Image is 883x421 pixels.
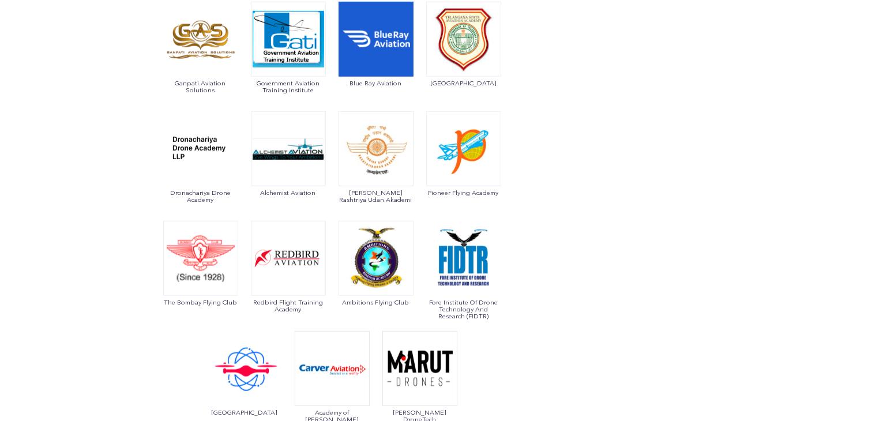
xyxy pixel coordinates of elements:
[426,2,501,77] img: ic_telanganastateaviation.png
[163,221,238,296] img: ic_thebombayflyingclub.png
[426,299,502,319] span: Fore Institute Of Drone Technology And Research (FIDTR)
[426,221,501,296] img: ic_fore.png
[251,111,326,186] img: ic_alchemistaviation.png
[206,409,283,416] span: [GEOGRAPHIC_DATA]
[339,111,414,186] img: ic_indiragandhi.png
[338,299,414,306] span: Ambitions Flying Club
[207,331,282,406] img: ic_sanskardham.png
[339,221,414,296] img: ic_ambitionsaviation.png
[251,2,326,77] img: ic_governmentaviation.png
[382,331,457,406] img: ic_marut.png
[250,189,326,196] span: Alchemist Aviation
[163,299,239,306] span: The Bombay Flying Club
[163,111,238,186] img: ic_dronachariya.png
[295,331,370,406] img: ic_carver.png
[163,80,239,93] span: Ganpati Aviation Solutions
[163,2,238,77] img: ic_ganpati.png
[426,80,502,87] span: [GEOGRAPHIC_DATA]
[250,299,326,313] span: Redbird Flight Training Academy
[338,80,414,87] span: Blue Ray Aviation
[339,2,414,77] img: ic_blueray.png
[338,189,414,203] span: [PERSON_NAME] Rashtriya Udan Akademi
[426,189,502,196] span: Pioneer Flying Academy
[426,111,501,186] img: ic_pioneer.png
[251,221,326,296] img: ic_redbird.png
[250,80,326,93] span: Government Aviation Training Institute
[163,189,239,203] span: Dronachariya Drone Academy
